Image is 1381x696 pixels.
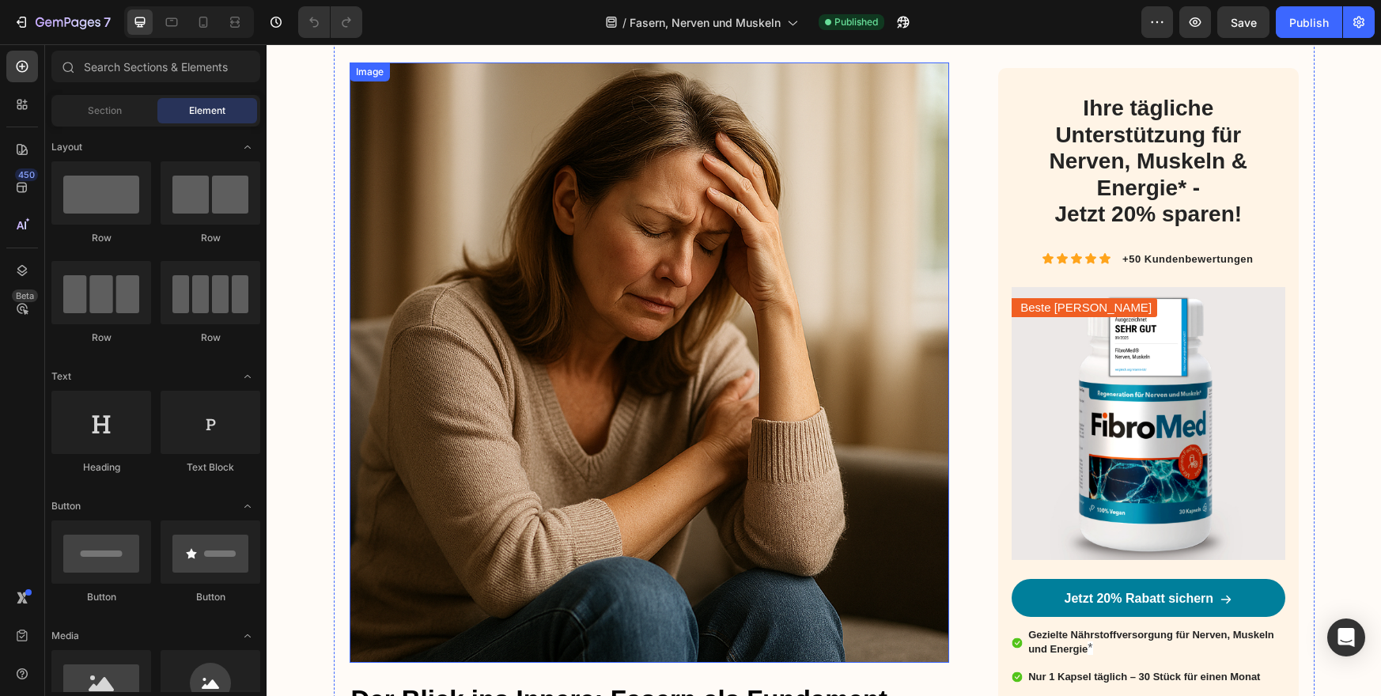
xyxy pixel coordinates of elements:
[189,104,225,118] span: Element
[51,369,71,384] span: Text
[745,243,1018,516] img: gempages_512470392468669645-c12215ec-5255-4b47-8210-26c97ebe17c0.png
[1217,6,1269,38] button: Save
[758,49,1006,185] h2: Ihre tägliche Unterstützung für Nerven, Muskeln & Energie* - Jetzt 20% sparen!
[88,104,122,118] span: Section
[235,134,260,160] span: Toggle open
[798,547,948,563] p: Jetzt 20% Rabatt sichern
[856,209,986,221] span: +50 Kundenbewertungen
[235,364,260,389] span: Toggle open
[161,460,260,475] div: Text Block
[104,13,111,32] p: 7
[235,494,260,519] span: Toggle open
[51,331,151,345] div: Row
[1327,618,1365,656] div: Open Intercom Messenger
[51,590,151,604] div: Button
[51,460,151,475] div: Heading
[1231,16,1257,29] span: Save
[15,168,38,181] div: 450
[83,637,683,675] h3: Der Blick ins Innere: Fasern als Fundament
[834,15,878,29] span: Published
[622,14,626,31] span: /
[1289,14,1329,31] div: Publish
[51,140,82,154] span: Layout
[51,499,81,513] span: Button
[762,626,993,638] strong: Nur 1 Kapsel täglich – 30 Stück für einen Monat
[6,6,118,38] button: 7
[51,231,151,245] div: Row
[745,535,1018,573] a: Jetzt 20% Rabatt sichern
[267,44,1381,696] iframe: Design area
[161,331,260,345] div: Row
[630,14,781,31] span: Fasern, Nerven und Muskeln
[51,629,79,643] span: Media
[762,584,1008,611] strong: Gezielte Nährstoffversorgung für Nerven, Muskeln und Energie
[298,6,362,38] div: Undo/Redo
[235,623,260,649] span: Toggle open
[12,289,38,302] div: Beta
[161,590,260,604] div: Button
[754,255,885,271] p: Beste [PERSON_NAME]
[51,51,260,82] input: Search Sections & Elements
[161,231,260,245] div: Row
[1276,6,1342,38] button: Publish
